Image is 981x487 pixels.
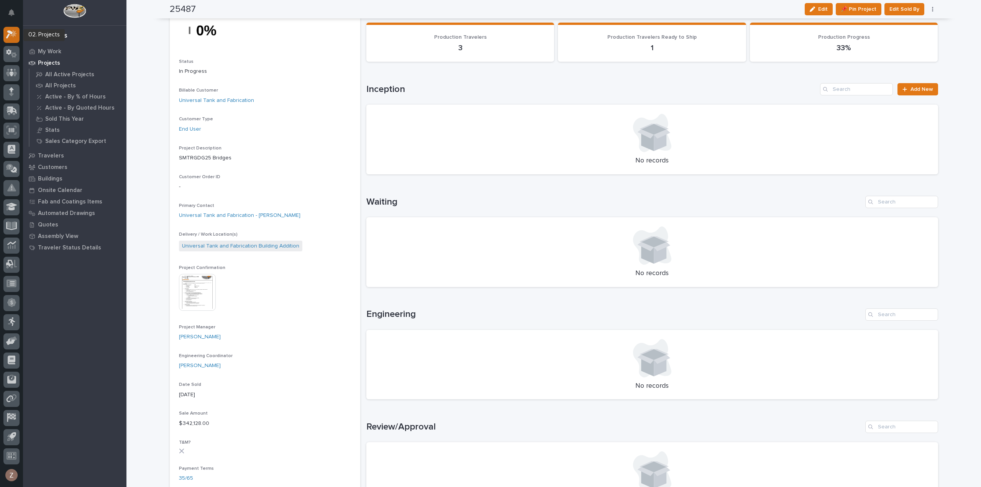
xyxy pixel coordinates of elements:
span: Project Confirmation [179,266,225,270]
span: Production Travelers Ready to Ship [607,34,697,40]
p: Onsite Calendar [38,187,82,194]
p: 1 [567,43,737,52]
h1: Waiting [366,197,862,208]
a: Sold This Year [30,113,126,124]
a: Traveler Status Details [23,242,126,253]
a: Buildings [23,173,126,184]
span: Payment Terms [179,466,214,471]
a: My Work [23,46,126,57]
span: Production Travelers [434,34,487,40]
p: In Progress [179,67,351,75]
h1: Review/Approval [366,421,862,433]
span: Project Description [179,146,221,151]
span: Delivery / Work Location(s) [179,232,238,237]
p: Travelers [38,152,64,159]
button: 📌 Pin Project [836,3,881,15]
a: Onsite Calendar [23,184,126,196]
p: Automated Drawings [38,210,95,217]
p: No records [376,157,929,165]
h2: 25487 [170,4,196,15]
span: Customer Order ID [179,175,220,179]
p: Quotes [38,221,58,228]
a: End User [179,125,201,133]
button: Edit Sold By [884,3,924,15]
span: Sale Amount [179,411,208,416]
a: Active - By Quoted Hours [30,102,126,113]
p: Customers [38,164,67,171]
p: SMTRGDG25 Bridges [179,154,351,162]
a: Stats [30,125,126,135]
span: Customer Type [179,117,213,121]
a: Automated Drawings [23,207,126,219]
div: Notifications [10,9,20,21]
p: No records [376,269,929,278]
span: Edit Sold By [889,5,919,14]
a: 35/65 [179,474,193,482]
span: Edit [818,6,828,13]
p: All Active Projects [45,71,94,78]
p: My Work [38,48,61,55]
p: Active - By % of Hours [45,93,106,100]
p: - [179,183,351,191]
input: Search [865,196,938,208]
a: Universal Tank and Fabrication - [PERSON_NAME] [179,212,300,220]
a: Active - By % of Hours [30,91,126,102]
input: Search [820,83,893,95]
a: Universal Tank and Fabrication Building Addition [182,242,299,250]
a: Customers [23,161,126,173]
a: All Active Projects [30,69,126,80]
p: 3 [376,43,545,52]
button: Notifications [3,5,20,21]
a: Quotes [23,219,126,230]
a: [PERSON_NAME] [179,333,221,341]
button: users-avatar [3,467,20,483]
a: All Projects [30,80,126,91]
p: All Projects [45,82,76,89]
p: No records [376,382,929,390]
p: 33% [759,43,929,52]
p: $ 342,128.00 [179,420,351,428]
a: Travelers [23,150,126,161]
p: Sales Category Export [45,138,106,145]
span: Project Manager [179,325,215,330]
a: Sales Category Export [30,136,126,146]
a: Fab and Coatings Items [23,196,126,207]
a: Add New [897,83,938,95]
a: Universal Tank and Fabrication [179,97,254,105]
span: T&M? [179,440,191,445]
img: Workspace Logo [63,4,86,18]
a: Projects [23,57,126,69]
p: Traveler Status Details [38,244,101,251]
span: Primary Contact [179,203,214,208]
span: Status [179,59,194,64]
p: Projects [38,60,60,67]
p: Sold This Year [45,116,84,123]
button: Edit [805,3,833,15]
div: 02. Projects [29,32,67,40]
input: Search [865,308,938,321]
p: Fab and Coatings Items [38,198,102,205]
p: Active - By Quoted Hours [45,105,115,112]
a: Assembly View [23,230,126,242]
span: Billable Customer [179,88,218,93]
span: Date Sold [179,382,201,387]
a: [PERSON_NAME] [179,362,221,370]
h1: Engineering [366,309,862,320]
p: Stats [45,127,60,134]
p: Buildings [38,175,62,182]
p: [DATE] [179,391,351,399]
span: Add New [910,87,933,92]
span: Engineering Coordinator [179,354,233,358]
input: Search [865,421,938,433]
p: Assembly View [38,233,78,240]
span: Production Progress [818,34,870,40]
h1: Inception [366,84,817,95]
span: 📌 Pin Project [841,5,876,14]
